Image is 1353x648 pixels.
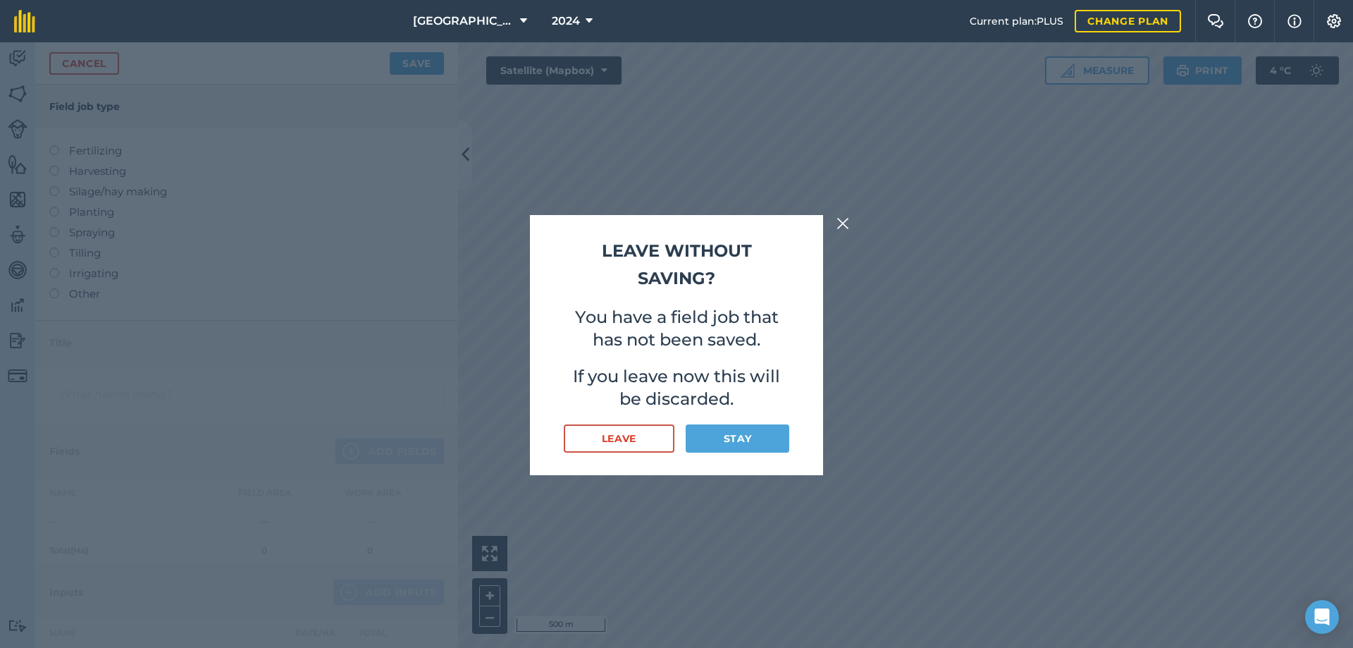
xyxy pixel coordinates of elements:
span: [GEOGRAPHIC_DATA] [413,13,514,30]
img: A question mark icon [1247,14,1264,28]
img: svg+xml;base64,PHN2ZyB4bWxucz0iaHR0cDovL3d3dy53My5vcmcvMjAwMC9zdmciIHdpZHRoPSIyMiIgaGVpZ2h0PSIzMC... [836,215,849,232]
h2: Leave without saving? [564,238,789,292]
a: Change plan [1075,10,1181,32]
button: Leave [564,424,674,453]
span: 2024 [552,13,580,30]
img: A cog icon [1326,14,1342,28]
p: If you leave now this will be discarded. [564,365,789,410]
button: Stay [686,424,789,453]
img: Two speech bubbles overlapping with the left bubble in the forefront [1207,14,1224,28]
img: svg+xml;base64,PHN2ZyB4bWxucz0iaHR0cDovL3d3dy53My5vcmcvMjAwMC9zdmciIHdpZHRoPSIxNyIgaGVpZ2h0PSIxNy... [1287,13,1302,30]
p: You have a field job that has not been saved. [564,306,789,351]
span: Current plan : PLUS [970,13,1063,29]
img: fieldmargin Logo [14,10,35,32]
div: Open Intercom Messenger [1305,600,1339,634]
